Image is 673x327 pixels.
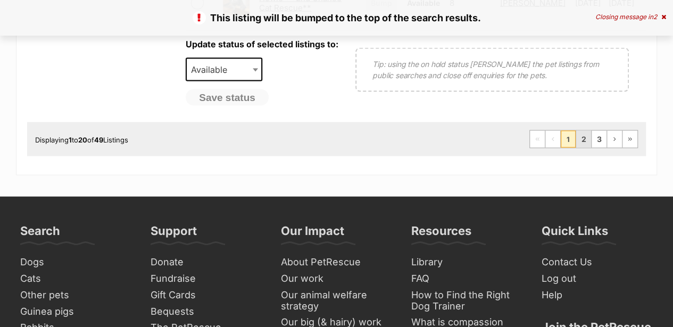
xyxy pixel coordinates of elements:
p: This listing will be bumped to the top of the search results. [11,11,662,25]
a: Page 3 [592,131,606,148]
a: About PetRescue [277,254,396,271]
a: Guinea pigs [16,304,136,320]
label: Update status of selected listings to: [186,39,338,49]
a: Library [407,254,527,271]
span: Displaying to of Listings [35,136,128,144]
h3: Support [151,223,197,245]
div: Closing message in [595,13,666,21]
a: Dogs [16,254,136,271]
a: Donate [146,254,266,271]
a: Log out [537,271,657,287]
a: Our work [277,271,396,287]
a: Contact Us [537,254,657,271]
h3: Resources [411,223,471,245]
p: Tip: using the on hold status [PERSON_NAME] the pet listings from public searches and close off e... [372,58,612,81]
a: Last page [622,131,637,148]
a: Other pets [16,287,136,304]
a: Bequests [146,304,266,320]
h3: Search [20,223,60,245]
span: Available [186,58,262,81]
strong: 49 [94,136,103,144]
span: Previous page [545,131,560,148]
a: Page 2 [576,131,591,148]
button: Save status [186,89,269,106]
a: Next page [607,131,622,148]
span: Page 1 [561,131,576,148]
span: Available [187,62,238,77]
h3: Quick Links [542,223,608,245]
a: Our animal welfare strategy [277,287,396,314]
a: FAQ [407,271,527,287]
a: How to Find the Right Dog Trainer [407,287,527,314]
span: 2 [653,13,657,21]
strong: 1 [69,136,72,144]
nav: Pagination [529,130,638,148]
strong: 20 [78,136,87,144]
a: Cats [16,271,136,287]
a: Gift Cards [146,287,266,304]
a: Help [537,287,657,304]
a: Fundraise [146,271,266,287]
h3: Our Impact [281,223,344,245]
span: First page [530,131,545,148]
